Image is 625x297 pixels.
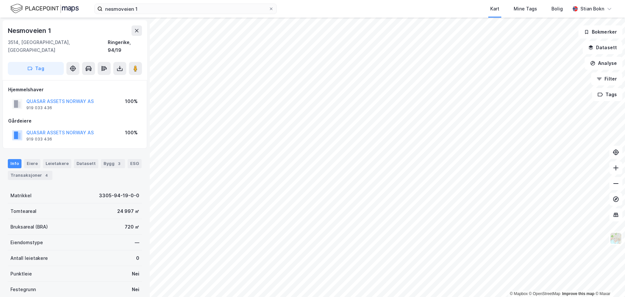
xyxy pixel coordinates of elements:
[125,97,138,105] div: 100%
[26,105,52,111] div: 919 033 436
[10,254,48,262] div: Antall leietakere
[10,270,32,278] div: Punktleie
[592,266,625,297] div: Kontrollprogram for chat
[8,62,64,75] button: Tag
[8,171,52,180] div: Transaksjoner
[125,129,138,137] div: 100%
[117,207,139,215] div: 24 997 ㎡
[10,207,36,215] div: Tomteareal
[101,159,125,168] div: Bygg
[24,159,40,168] div: Eiere
[514,5,537,13] div: Mine Tags
[592,88,622,101] button: Tags
[578,25,622,38] button: Bokmerker
[116,160,122,167] div: 3
[74,159,98,168] div: Datasett
[10,192,32,200] div: Matrikkel
[529,291,561,296] a: OpenStreetMap
[26,137,52,142] div: 919 033 436
[8,117,142,125] div: Gårdeiere
[8,86,142,94] div: Hjemmelshaver
[8,159,21,168] div: Info
[132,286,139,293] div: Nei
[8,38,108,54] div: 3514, [GEOGRAPHIC_DATA], [GEOGRAPHIC_DATA]
[136,254,139,262] div: 0
[103,4,269,14] input: Søk på adresse, matrikkel, gårdeiere, leietakere eller personer
[610,232,622,245] img: Z
[132,270,139,278] div: Nei
[43,159,71,168] div: Leietakere
[108,38,142,54] div: Ringerike, 94/19
[10,239,43,246] div: Eiendomstype
[591,72,622,85] button: Filter
[585,57,622,70] button: Analyse
[10,3,79,14] img: logo.f888ab2527a4732fd821a326f86c7f29.svg
[135,239,139,246] div: —
[128,159,142,168] div: ESG
[592,266,625,297] iframe: Chat Widget
[551,5,563,13] div: Bolig
[125,223,139,231] div: 720 ㎡
[10,223,48,231] div: Bruksareal (BRA)
[10,286,36,293] div: Festegrunn
[583,41,622,54] button: Datasett
[580,5,604,13] div: Stian Bokn
[562,291,594,296] a: Improve this map
[43,172,50,179] div: 4
[8,25,52,36] div: Nesmoveien 1
[510,291,528,296] a: Mapbox
[490,5,499,13] div: Kart
[99,192,139,200] div: 3305-94-19-0-0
